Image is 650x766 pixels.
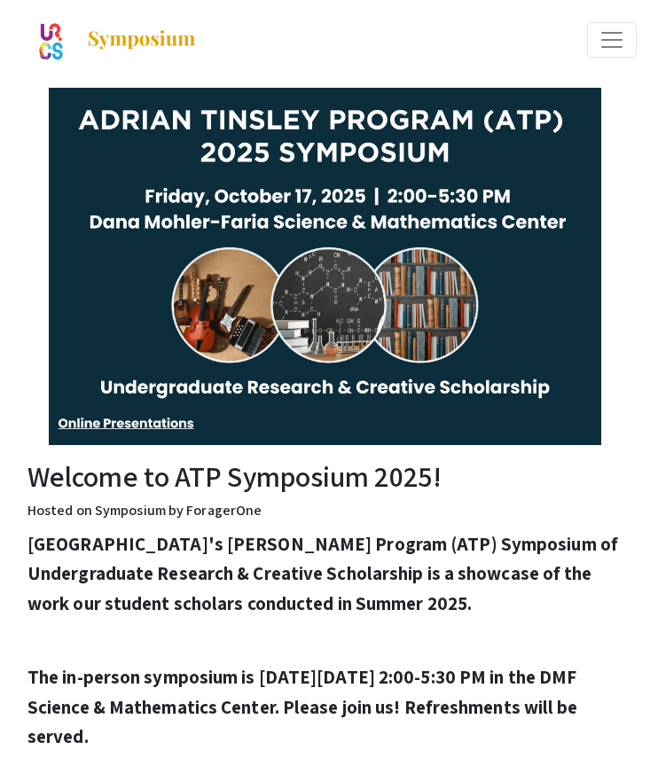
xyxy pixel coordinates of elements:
[27,532,618,615] strong: [GEOGRAPHIC_DATA]'s [PERSON_NAME] Program (ATP) Symposium of Undergraduate Research & Creative Sc...
[86,29,197,51] img: Symposium by ForagerOne
[27,459,623,493] h2: Welcome to ATP Symposium 2025!
[27,500,623,521] p: Hosted on Symposium by ForagerOne
[13,18,197,62] a: ATP Symposium 2025
[49,88,601,445] img: ATP Symposium 2025
[587,22,637,58] button: Expand or Collapse Menu
[35,18,68,62] img: ATP Symposium 2025
[27,665,578,748] strong: The in-person symposium is [DATE][DATE] 2:00-5:30 PM in the DMF Science & Mathematics Center. Ple...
